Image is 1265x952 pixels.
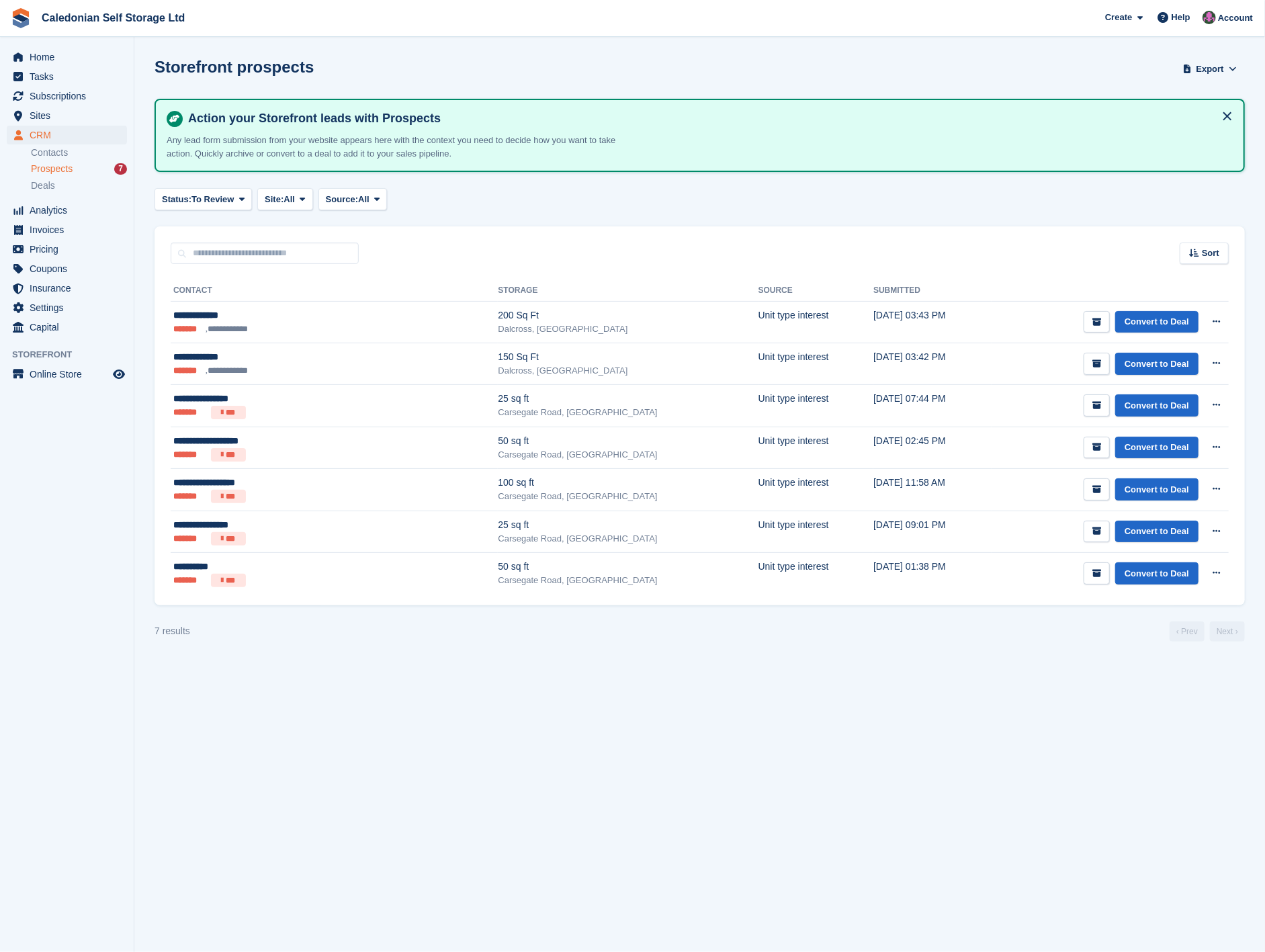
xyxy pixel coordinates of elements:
span: Sites [30,106,110,125]
a: menu [7,298,127,317]
div: Dalcross, [GEOGRAPHIC_DATA] [498,322,758,336]
td: [DATE] 11:58 AM [873,469,992,511]
button: Source: All [318,188,388,210]
a: Preview store [111,366,127,382]
span: All [283,193,295,206]
a: menu [7,220,127,239]
td: [DATE] 07:44 PM [873,385,992,427]
a: menu [7,259,127,278]
th: Storage [498,280,758,302]
a: menu [7,279,127,298]
span: Insurance [30,279,110,298]
span: Sort [1202,247,1219,260]
a: Convert to Deal [1115,521,1198,543]
span: Status: [162,193,191,206]
span: Settings [30,298,110,317]
a: Previous [1170,621,1205,642]
div: 25 sq ft [498,392,758,406]
span: Home [30,48,110,67]
th: Contact [171,280,498,302]
div: 50 sq ft [498,434,758,448]
a: menu [7,67,127,86]
div: Carsegate Road, [GEOGRAPHIC_DATA] [498,532,758,546]
a: menu [7,240,127,259]
a: menu [7,365,127,384]
td: Unit type interest [758,469,874,511]
a: menu [7,87,127,105]
div: 200 Sq Ft [498,308,758,322]
span: CRM [30,126,110,144]
button: Site: All [257,188,313,210]
span: Tasks [30,67,110,86]
span: Storefront [12,348,134,361]
span: Deals [31,179,55,192]
a: menu [7,201,127,220]
span: Source: [326,193,358,206]
div: 25 sq ft [498,518,758,532]
div: Carsegate Road, [GEOGRAPHIC_DATA] [498,406,758,419]
span: Invoices [30,220,110,239]
h1: Storefront prospects [155,58,314,76]
a: menu [7,106,127,125]
a: Convert to Deal [1115,394,1198,417]
a: menu [7,318,127,337]
th: Submitted [873,280,992,302]
a: Convert to Deal [1115,478,1198,501]
h4: Action your Storefront leads with Prospects [183,111,1233,126]
a: Prospects 7 [31,162,127,176]
span: Export [1196,62,1224,76]
a: Convert to Deal [1115,311,1198,333]
span: Site: [265,193,283,206]
span: Analytics [30,201,110,220]
span: To Review [191,193,234,206]
a: Convert to Deal [1115,562,1198,585]
span: Prospects [31,163,73,175]
div: 7 [114,163,127,175]
button: Status: To Review [155,188,252,210]
td: Unit type interest [758,427,874,468]
td: Unit type interest [758,385,874,427]
div: Dalcross, [GEOGRAPHIC_DATA] [498,364,758,378]
span: Subscriptions [30,87,110,105]
a: menu [7,126,127,144]
span: Pricing [30,240,110,259]
a: Contacts [31,146,127,159]
span: Account [1218,11,1253,25]
div: Carsegate Road, [GEOGRAPHIC_DATA] [498,574,758,587]
div: Carsegate Road, [GEOGRAPHIC_DATA] [498,490,758,503]
td: Unit type interest [758,302,874,343]
span: Capital [30,318,110,337]
td: Unit type interest [758,343,874,385]
a: Deals [31,179,127,193]
img: Lois Holling [1203,11,1216,24]
span: Coupons [30,259,110,278]
a: menu [7,48,127,67]
div: 50 sq ft [498,560,758,574]
img: stora-icon-8386f47178a22dfd0bd8f6a31ec36ba5ce8667c1dd55bd0f319d3a0aa187defe.svg [11,8,31,28]
span: All [358,193,369,206]
span: Help [1172,11,1190,24]
a: Convert to Deal [1115,353,1198,375]
td: [DATE] 09:01 PM [873,511,992,552]
a: Convert to Deal [1115,437,1198,459]
button: Export [1180,58,1239,80]
td: Unit type interest [758,553,874,595]
span: Online Store [30,365,110,384]
a: Next [1210,621,1245,642]
p: Any lead form submission from your website appears here with the context you need to decide how y... [167,134,637,160]
div: 100 sq ft [498,476,758,490]
div: Carsegate Road, [GEOGRAPHIC_DATA] [498,448,758,462]
th: Source [758,280,874,302]
nav: Page [1167,621,1248,642]
td: [DATE] 02:45 PM [873,427,992,468]
td: [DATE] 03:42 PM [873,343,992,385]
div: 150 Sq Ft [498,350,758,364]
div: 7 results [155,624,190,638]
td: Unit type interest [758,511,874,552]
td: [DATE] 03:43 PM [873,302,992,343]
a: Caledonian Self Storage Ltd [36,7,190,29]
span: Create [1105,11,1132,24]
td: [DATE] 01:38 PM [873,553,992,595]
